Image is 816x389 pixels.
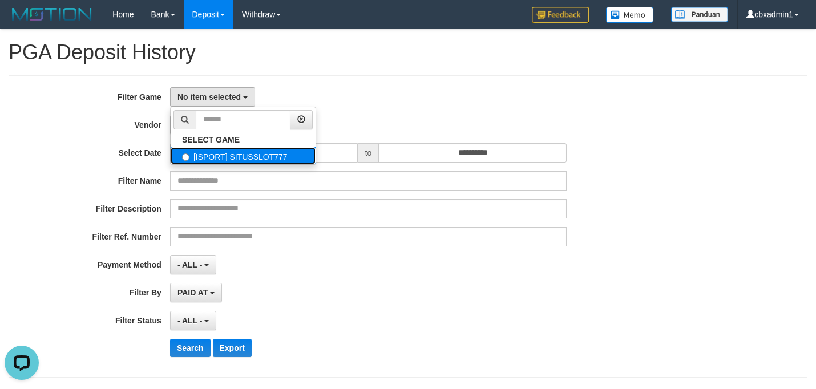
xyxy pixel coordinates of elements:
[177,92,241,102] span: No item selected
[170,339,211,357] button: Search
[213,339,252,357] button: Export
[182,153,189,161] input: [ISPORT] SITUSSLOT777
[5,5,39,39] button: Open LiveChat chat widget
[170,283,222,302] button: PAID AT
[171,147,316,164] label: [ISPORT] SITUSSLOT777
[177,288,208,297] span: PAID AT
[171,132,316,147] a: SELECT GAME
[358,143,379,163] span: to
[9,6,95,23] img: MOTION_logo.png
[170,87,255,107] button: No item selected
[9,41,807,64] h1: PGA Deposit History
[532,7,589,23] img: Feedback.jpg
[671,7,728,22] img: panduan.png
[606,7,654,23] img: Button%20Memo.svg
[182,135,240,144] b: SELECT GAME
[177,260,203,269] span: - ALL -
[170,255,216,274] button: - ALL -
[170,311,216,330] button: - ALL -
[177,316,203,325] span: - ALL -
